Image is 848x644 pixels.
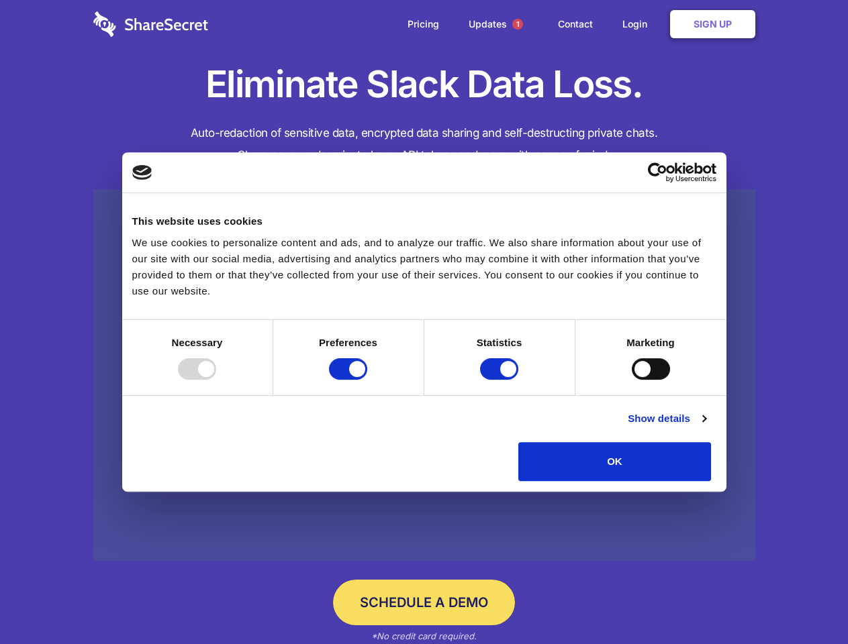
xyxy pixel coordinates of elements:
img: logo-wordmark-white-trans-d4663122ce5f474addd5e946df7df03e33cb6a1c49d2221995e7729f52c070b2.svg [93,11,208,37]
strong: Marketing [626,337,675,348]
a: Usercentrics Cookiebot - opens in a new window [599,162,716,182]
a: Login [609,3,667,45]
img: logo [132,165,152,180]
a: Pricing [394,3,453,45]
strong: Preferences [319,337,377,348]
div: This website uses cookies [132,213,716,229]
a: Wistia video thumbnail [93,189,755,561]
button: OK [518,442,711,481]
strong: Necessary [172,337,223,348]
a: Contact [545,3,606,45]
a: Show details [628,411,706,427]
span: 1 [512,19,523,30]
h1: Eliminate Slack Data Loss. [93,60,755,109]
a: Sign Up [670,10,755,38]
a: Schedule a Demo [333,580,515,625]
strong: Statistics [477,337,522,348]
div: We use cookies to personalize content and ads, and to analyze our traffic. We also share informat... [132,235,716,299]
h4: Auto-redaction of sensitive data, encrypted data sharing and self-destructing private chats. Shar... [93,122,755,166]
em: *No credit card required. [371,631,477,641]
